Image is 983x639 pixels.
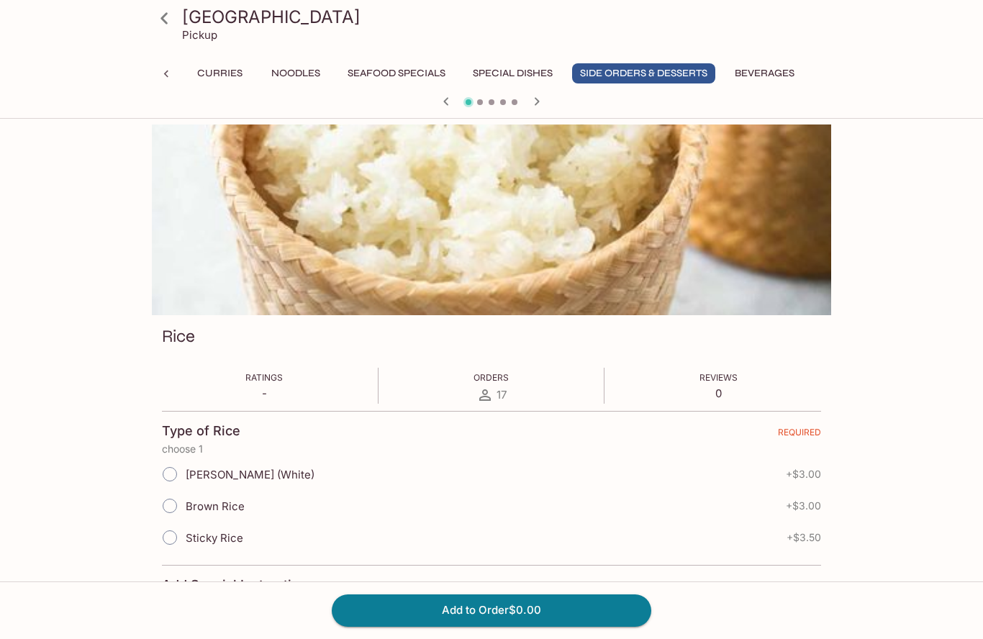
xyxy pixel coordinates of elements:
[340,63,453,83] button: Seafood Specials
[186,531,243,545] span: Sticky Rice
[465,63,561,83] button: Special Dishes
[245,372,283,383] span: Ratings
[332,594,651,626] button: Add to Order$0.00
[727,63,802,83] button: Beverages
[699,386,738,400] p: 0
[187,63,252,83] button: Curries
[572,63,715,83] button: Side Orders & Desserts
[152,124,831,315] div: Rice
[263,63,328,83] button: Noodles
[182,6,825,28] h3: [GEOGRAPHIC_DATA]
[245,386,283,400] p: -
[786,500,821,512] span: + $3.00
[186,499,245,513] span: Brown Rice
[699,372,738,383] span: Reviews
[182,28,217,42] p: Pickup
[497,388,507,402] span: 17
[162,423,240,439] h4: Type of Rice
[786,468,821,480] span: + $3.00
[474,372,509,383] span: Orders
[787,532,821,543] span: + $3.50
[186,468,314,481] span: [PERSON_NAME] (White)
[162,325,195,348] h3: Rice
[162,443,821,455] p: choose 1
[162,577,821,593] h4: Add Special Instructions
[778,427,821,443] span: REQUIRED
